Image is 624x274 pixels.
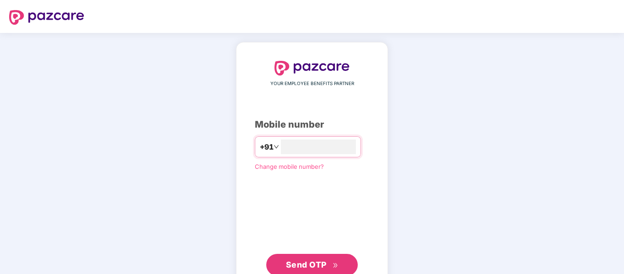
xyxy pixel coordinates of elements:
[274,61,350,75] img: logo
[9,10,84,25] img: logo
[260,141,274,153] span: +91
[333,263,339,269] span: double-right
[270,80,354,87] span: YOUR EMPLOYEE BENEFITS PARTNER
[255,118,369,132] div: Mobile number
[286,260,327,269] span: Send OTP
[274,144,279,150] span: down
[255,163,324,170] a: Change mobile number?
